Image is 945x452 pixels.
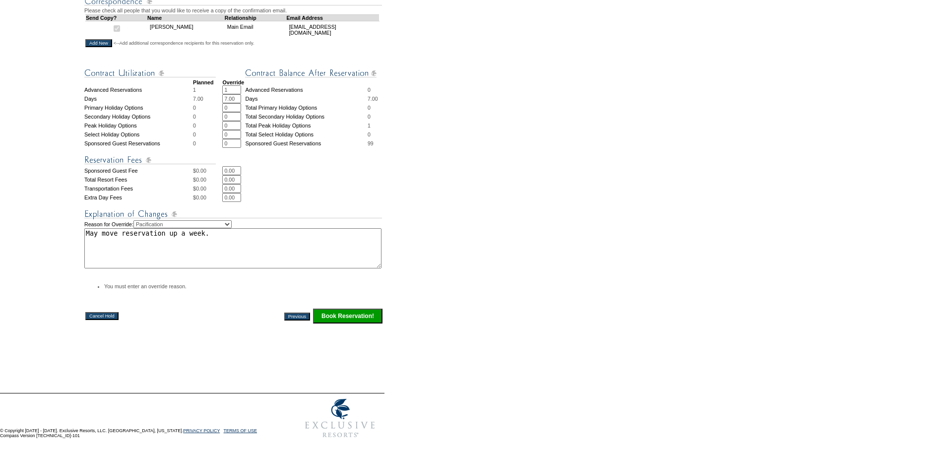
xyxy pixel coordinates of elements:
[193,123,196,129] span: 0
[193,175,222,184] td: $
[196,177,206,183] span: 0.00
[84,67,216,79] img: Contract Utilization
[85,312,119,320] input: Cancel Hold
[296,393,384,443] img: Exclusive Resorts
[245,112,367,121] td: Total Secondary Holiday Options
[368,96,378,102] span: 7.00
[196,186,206,192] span: 0.00
[193,87,196,93] span: 1
[193,79,213,85] strong: Planned
[225,14,287,21] td: Relationship
[368,87,371,93] span: 0
[193,166,222,175] td: $
[84,112,193,121] td: Secondary Holiday Options
[193,140,196,146] span: 0
[193,96,203,102] span: 7.00
[286,21,379,38] td: [EMAIL_ADDRESS][DOMAIN_NAME]
[84,94,193,103] td: Days
[224,428,257,433] a: TERMS OF USE
[147,21,225,38] td: [PERSON_NAME]
[114,40,254,46] span: <--Add additional correspondence recipients for this reservation only.
[84,154,216,166] img: Reservation Fees
[286,14,379,21] td: Email Address
[245,139,367,148] td: Sponsored Guest Reservations
[193,114,196,120] span: 0
[84,166,193,175] td: Sponsored Guest Fee
[196,194,206,200] span: 0.00
[84,184,193,193] td: Transportation Fees
[84,121,193,130] td: Peak Holiday Options
[84,103,193,112] td: Primary Holiday Options
[245,121,367,130] td: Total Peak Holiday Options
[193,105,196,111] span: 0
[84,139,193,148] td: Sponsored Guest Reservations
[86,14,148,21] td: Send Copy?
[313,309,382,323] input: Click this button to finalize your reservation.
[245,85,367,94] td: Advanced Reservations
[193,193,222,202] td: $
[84,85,193,94] td: Advanced Reservations
[193,131,196,137] span: 0
[225,21,287,38] td: Main Email
[84,228,381,268] textarea: May move reservation up a week.
[85,39,112,47] input: Add New
[147,14,225,21] td: Name
[245,67,377,79] img: Contract Balance After Reservation
[84,130,193,139] td: Select Holiday Options
[84,208,382,220] img: Explanation of Changes
[222,79,244,85] strong: Override
[245,130,367,139] td: Total Select Holiday Options
[245,94,367,103] td: Days
[193,184,222,193] td: $
[104,283,383,289] li: You must enter an override reason.
[368,114,371,120] span: 0
[84,220,383,268] td: Reason for Override:
[183,428,220,433] a: PRIVACY POLICY
[368,140,374,146] span: 99
[368,105,371,111] span: 0
[245,103,367,112] td: Total Primary Holiday Options
[284,313,310,321] input: Previous
[196,168,206,174] span: 0.00
[368,131,371,137] span: 0
[84,193,193,202] td: Extra Day Fees
[84,175,193,184] td: Total Resort Fees
[84,7,287,13] span: Please check all people that you would like to receive a copy of the confirmation email.
[368,123,371,129] span: 1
